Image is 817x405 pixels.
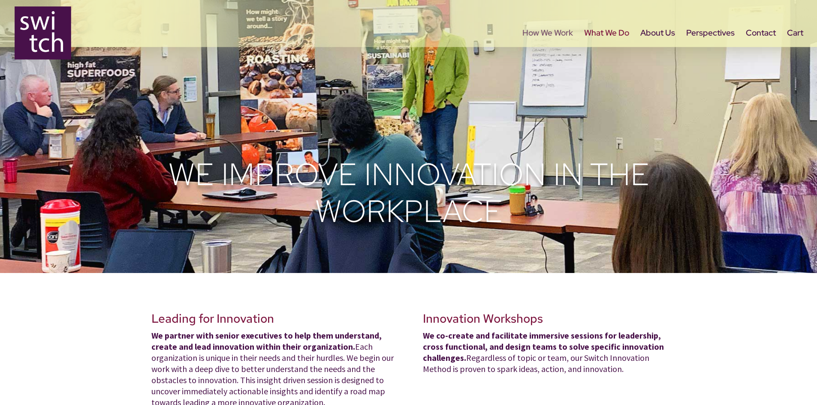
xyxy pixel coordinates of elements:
[584,30,629,66] a: What We Do
[686,30,735,66] a: Perspectives
[151,330,382,352] strong: We partner with senior executives to help them understand, create and lead innovation within thei...
[787,30,803,66] a: Cart
[522,30,573,66] a: How We Work
[423,330,664,363] strong: We co-create and facilitate immersive sessions for leadership, cross functional, and design teams...
[423,312,666,330] h2: Innovation Workshops
[151,312,395,330] h2: Leading for Innovation
[151,156,666,234] h1: We improve innovation in the workplace
[640,30,675,66] a: About Us
[423,330,666,375] p: Regardless of topic or team, our Switch Innovation Method is proven to spark ideas, action, and i...
[746,30,776,66] a: Contact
